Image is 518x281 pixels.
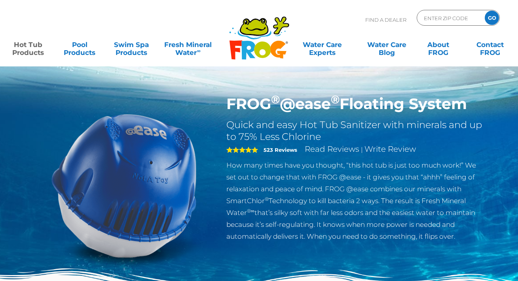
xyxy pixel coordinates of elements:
[264,147,297,153] strong: 523 Reviews
[470,37,510,53] a: ContactFROG
[226,147,258,153] span: 5
[8,37,48,53] a: Hot TubProducts
[366,37,407,53] a: Water CareBlog
[418,37,459,53] a: AboutFROG
[111,37,152,53] a: Swim SpaProducts
[271,92,280,106] sup: ®
[485,11,499,25] input: GO
[331,92,340,106] sup: ®
[265,196,269,202] sup: ®
[247,208,254,214] sup: ®∞
[226,95,485,113] h1: FROG @ease Floating System
[361,146,363,153] span: |
[423,12,476,24] input: Zip Code Form
[163,37,213,53] a: Fresh MineralWater∞
[364,144,416,154] a: Write Review
[226,159,485,242] p: How many times have you thought, “this hot tub is just too much work!” We set out to change that ...
[34,95,215,276] img: hot-tub-product-atease-system.png
[305,144,359,154] a: Read Reviews
[365,10,406,30] p: Find A Dealer
[60,37,100,53] a: PoolProducts
[197,48,200,54] sup: ∞
[226,119,485,143] h2: Quick and easy Hot Tub Sanitizer with minerals and up to 75% Less Chlorine
[290,37,355,53] a: Water CareExperts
